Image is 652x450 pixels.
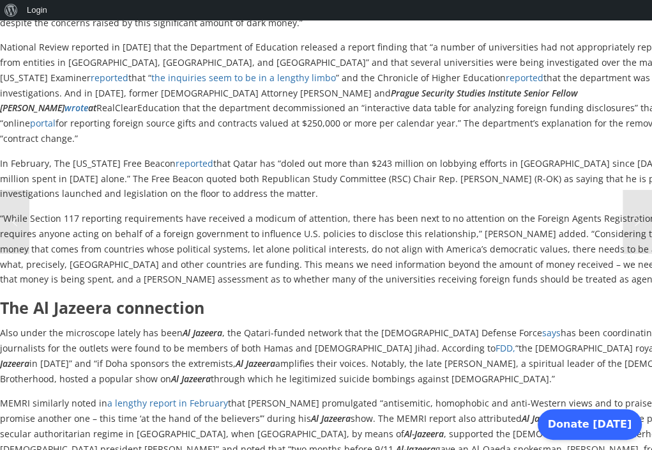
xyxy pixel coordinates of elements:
[107,397,228,409] a: a lengthy report in February
[496,342,515,354] a: FDD,
[171,373,211,385] em: Al Jazeera
[542,327,561,339] a: says
[404,428,444,440] em: Al-Jazeera
[64,102,88,114] a: wrote
[88,102,96,114] em: at
[183,327,222,339] em: Al Jazeera
[236,357,275,369] em: Al Jazeera
[176,157,213,169] a: reported
[506,72,543,84] a: reported
[522,412,561,424] em: Al Jazeera
[30,117,56,129] a: portal
[311,412,351,424] em: Al Jazeera
[151,72,336,84] a: the inquiries seem to be in a lengthy limbo
[91,72,128,84] a: reported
